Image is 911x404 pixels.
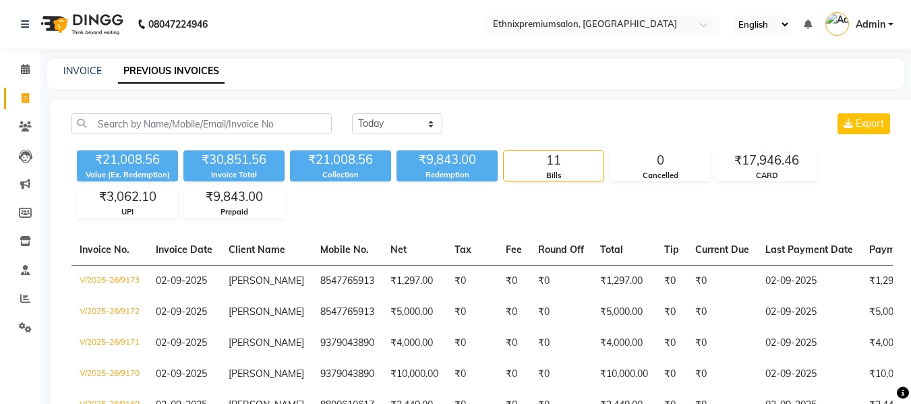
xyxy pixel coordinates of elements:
td: 02-09-2025 [757,265,861,297]
span: 02-09-2025 [156,368,207,380]
span: Current Due [695,243,749,256]
td: ₹0 [446,297,498,328]
td: ₹0 [530,297,592,328]
div: ₹21,008.56 [290,150,391,169]
td: ₹0 [446,359,498,390]
span: [PERSON_NAME] [229,337,304,349]
td: ₹0 [687,265,757,297]
td: ₹5,000.00 [382,297,446,328]
td: ₹0 [656,265,687,297]
td: 9379043890 [312,359,382,390]
td: ₹10,000.00 [592,359,656,390]
td: ₹0 [498,265,530,297]
span: Tax [454,243,471,256]
td: V/2025-26/9173 [71,265,148,297]
td: ₹1,297.00 [382,265,446,297]
div: Value (Ex. Redemption) [77,169,178,181]
span: Net [390,243,407,256]
div: UPI [78,206,177,218]
a: PREVIOUS INVOICES [118,59,225,84]
div: 11 [504,151,604,170]
td: ₹0 [498,359,530,390]
td: ₹0 [656,359,687,390]
div: Prepaid [184,206,284,218]
span: Total [600,243,623,256]
div: ₹9,843.00 [184,187,284,206]
div: ₹3,062.10 [78,187,177,206]
td: V/2025-26/9172 [71,297,148,328]
td: ₹0 [530,328,592,359]
span: Last Payment Date [765,243,853,256]
td: ₹0 [446,328,498,359]
span: Admin [856,18,885,32]
td: ₹0 [687,328,757,359]
div: ₹17,946.46 [717,151,817,170]
td: ₹10,000.00 [382,359,446,390]
span: [PERSON_NAME] [229,368,304,380]
span: [PERSON_NAME] [229,306,304,318]
td: ₹0 [530,359,592,390]
div: Bills [504,170,604,181]
img: Admin [825,12,849,36]
span: [PERSON_NAME] [229,275,304,287]
div: 0 [610,151,710,170]
td: 02-09-2025 [757,297,861,328]
span: 02-09-2025 [156,306,207,318]
div: ₹9,843.00 [396,150,498,169]
b: 08047224946 [148,5,208,43]
td: 8547765913 [312,297,382,328]
td: ₹0 [446,265,498,297]
div: ₹30,851.56 [183,150,285,169]
span: 02-09-2025 [156,337,207,349]
td: ₹0 [656,328,687,359]
div: CARD [717,170,817,181]
span: Export [856,117,884,129]
td: V/2025-26/9171 [71,328,148,359]
div: Collection [290,169,391,181]
span: Mobile No. [320,243,369,256]
a: INVOICE [63,65,102,77]
span: 02-09-2025 [156,275,207,287]
span: Invoice Date [156,243,212,256]
td: ₹0 [687,359,757,390]
span: Tip [664,243,679,256]
span: Invoice No. [80,243,129,256]
td: 9379043890 [312,328,382,359]
td: 02-09-2025 [757,328,861,359]
div: Redemption [396,169,498,181]
td: ₹0 [656,297,687,328]
div: ₹21,008.56 [77,150,178,169]
td: ₹5,000.00 [592,297,656,328]
div: Invoice Total [183,169,285,181]
span: Round Off [538,243,584,256]
td: 02-09-2025 [757,359,861,390]
td: ₹4,000.00 [382,328,446,359]
td: V/2025-26/9170 [71,359,148,390]
span: Client Name [229,243,285,256]
button: Export [837,113,890,134]
td: ₹0 [530,265,592,297]
td: ₹1,297.00 [592,265,656,297]
span: Fee [506,243,522,256]
img: logo [34,5,127,43]
td: ₹0 [498,328,530,359]
td: 8547765913 [312,265,382,297]
td: ₹0 [498,297,530,328]
input: Search by Name/Mobile/Email/Invoice No [71,113,332,134]
td: ₹4,000.00 [592,328,656,359]
td: ₹0 [687,297,757,328]
div: Cancelled [610,170,710,181]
